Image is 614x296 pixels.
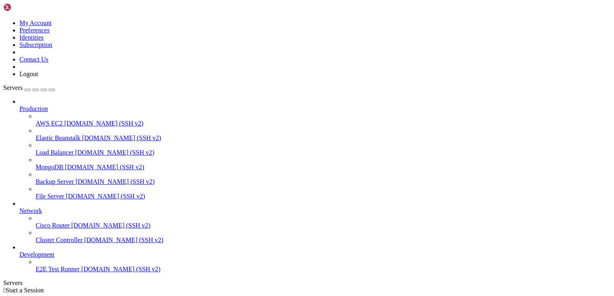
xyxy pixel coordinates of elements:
span: Elastic Beanstalk [36,134,81,141]
a: Backup Server [DOMAIN_NAME] (SSH v2) [36,178,611,185]
span: Cisco Router [36,222,70,229]
li: Load Balancer [DOMAIN_NAME] (SSH v2) [36,142,611,156]
span: Development [19,251,54,258]
a: Network [19,207,611,215]
a: Elastic Beanstalk [DOMAIN_NAME] (SSH v2) [36,134,611,142]
div: Servers [3,279,611,287]
a: Identities [19,34,44,41]
span: [DOMAIN_NAME] (SSH v2) [64,120,144,127]
span: AWS EC2 [36,120,63,127]
span: [DOMAIN_NAME] (SSH v2) [65,164,144,170]
a: My Account [19,19,52,26]
a: Production [19,105,611,113]
li: Backup Server [DOMAIN_NAME] (SSH v2) [36,171,611,185]
span: Cluster Controller [36,236,83,243]
span: [DOMAIN_NAME] (SSH v2) [84,236,164,243]
a: Logout [19,70,38,77]
li: Cluster Controller [DOMAIN_NAME] (SSH v2) [36,229,611,244]
span: [DOMAIN_NAME] (SSH v2) [76,178,155,185]
a: Cluster Controller [DOMAIN_NAME] (SSH v2) [36,236,611,244]
li: MongoDB [DOMAIN_NAME] (SSH v2) [36,156,611,171]
li: File Server [DOMAIN_NAME] (SSH v2) [36,185,611,200]
span: [DOMAIN_NAME] (SSH v2) [75,149,155,156]
span: [DOMAIN_NAME] (SSH v2) [81,266,161,273]
span: Network [19,207,42,214]
span: Production [19,105,48,112]
li: E2E Test Runner [DOMAIN_NAME] (SSH v2) [36,258,611,273]
li: Network [19,200,611,244]
span: [DOMAIN_NAME] (SSH v2) [82,134,161,141]
li: Elastic Beanstalk [DOMAIN_NAME] (SSH v2) [36,127,611,142]
li: Cisco Router [DOMAIN_NAME] (SSH v2) [36,215,611,229]
a: E2E Test Runner [DOMAIN_NAME] (SSH v2) [36,266,611,273]
a: File Server [DOMAIN_NAME] (SSH v2) [36,193,611,200]
li: Production [19,98,611,200]
span: [DOMAIN_NAME] (SSH v2) [66,193,145,200]
a: Preferences [19,27,50,34]
a: Subscription [19,41,52,48]
span: Load Balancer [36,149,74,156]
span: File Server [36,193,64,200]
span: Backup Server [36,178,74,185]
span:  [3,287,6,294]
span: Servers [3,84,23,91]
a: Development [19,251,611,258]
a: Load Balancer [DOMAIN_NAME] (SSH v2) [36,149,611,156]
li: AWS EC2 [DOMAIN_NAME] (SSH v2) [36,113,611,127]
a: AWS EC2 [DOMAIN_NAME] (SSH v2) [36,120,611,127]
a: MongoDB [DOMAIN_NAME] (SSH v2) [36,164,611,171]
img: Shellngn [3,3,50,11]
span: [DOMAIN_NAME] (SSH v2) [71,222,151,229]
span: E2E Test Runner [36,266,80,273]
a: Servers [3,84,55,91]
span: MongoDB [36,164,63,170]
a: Contact Us [19,56,49,63]
a: Cisco Router [DOMAIN_NAME] (SSH v2) [36,222,611,229]
span: Start a Session [6,287,44,294]
li: Development [19,244,611,273]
